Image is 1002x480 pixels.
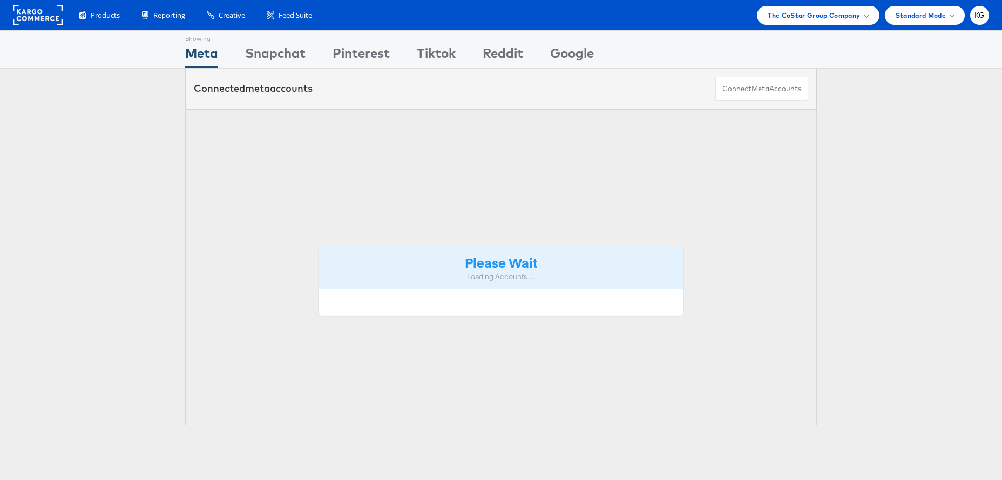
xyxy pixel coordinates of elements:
span: meta [245,82,270,94]
button: ConnectmetaAccounts [715,77,808,101]
div: Reddit [483,44,523,68]
div: Google [550,44,594,68]
span: The CoStar Group Company [768,10,860,21]
span: Creative [219,10,245,21]
span: Feed Suite [279,10,312,21]
div: Tiktok [417,44,456,68]
div: Showing [185,31,218,44]
strong: Please Wait [465,253,537,271]
span: KG [974,12,985,19]
div: Pinterest [333,44,390,68]
div: Connected accounts [194,82,313,96]
span: Reporting [153,10,185,21]
div: Snapchat [245,44,306,68]
div: Meta [185,44,218,68]
span: meta [751,84,769,94]
span: Standard Mode [896,10,946,21]
span: Products [91,10,120,21]
div: Loading Accounts .... [327,272,675,282]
